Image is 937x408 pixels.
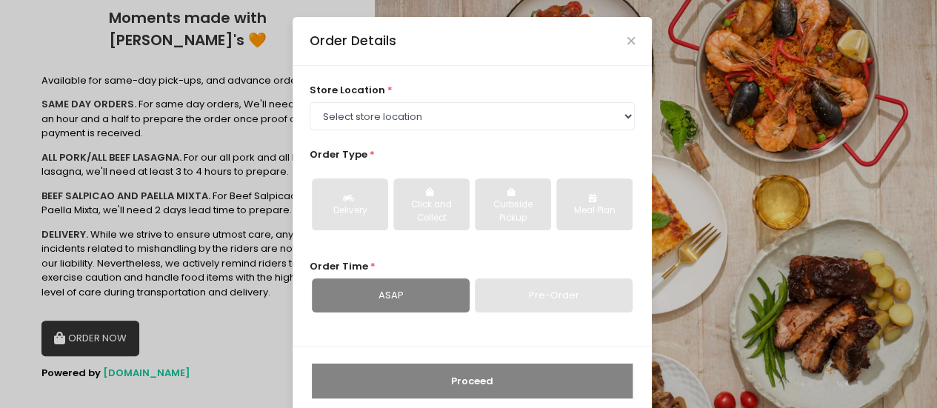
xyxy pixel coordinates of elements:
[485,198,541,224] div: Curbside Pickup
[567,204,622,218] div: Meal Plan
[312,364,633,399] button: Proceed
[310,31,396,50] div: Order Details
[310,83,385,97] span: store location
[312,178,388,230] button: Delivery
[310,259,368,273] span: Order Time
[556,178,633,230] button: Meal Plan
[393,178,470,230] button: Click and Collect
[310,147,367,161] span: Order Type
[475,178,551,230] button: Curbside Pickup
[404,198,459,224] div: Click and Collect
[322,204,378,218] div: Delivery
[627,37,635,44] button: Close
